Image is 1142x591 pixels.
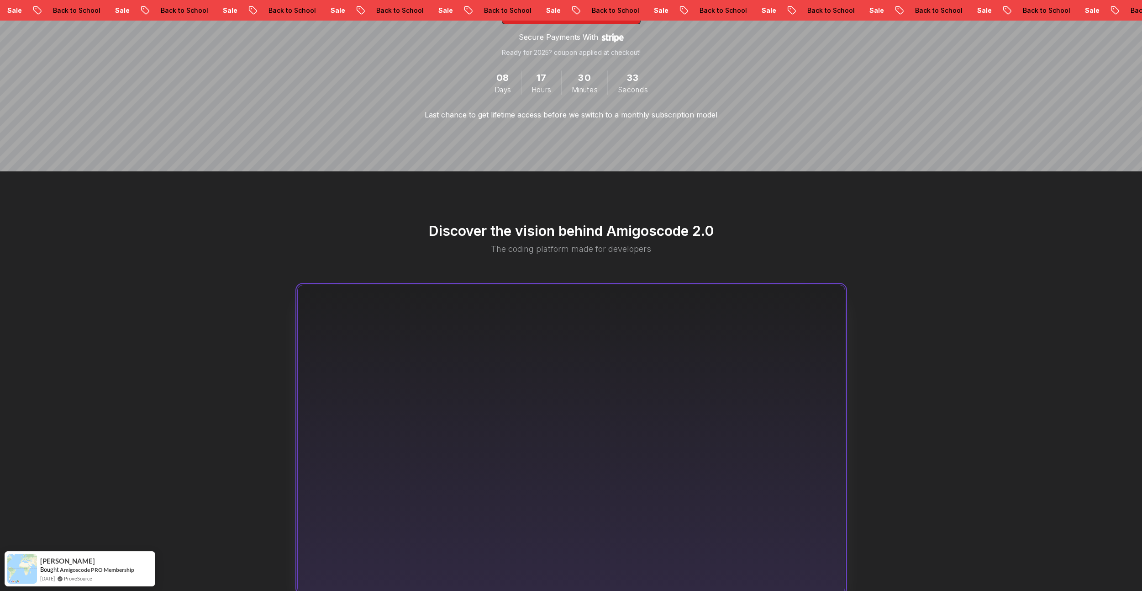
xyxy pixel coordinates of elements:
[502,48,641,57] p: Ready for 2025? coupon applied at checkout!
[578,71,591,85] span: 30 Minutes
[800,6,862,15] p: Back to School
[7,554,37,584] img: provesource social proof notification image
[64,575,92,581] a: ProveSource
[425,109,717,120] p: Last chance to get lifetime access before we switch to a monthly subscription model
[440,243,703,256] p: The coding platform made for developers
[647,6,676,15] p: Sale
[108,6,137,15] p: Sale
[970,6,999,15] p: Sale
[1016,6,1078,15] p: Back to School
[40,575,55,582] span: [DATE]
[46,6,108,15] p: Back to School
[261,6,323,15] p: Back to School
[862,6,891,15] p: Sale
[908,6,970,15] p: Back to School
[153,6,216,15] p: Back to School
[60,566,134,573] a: Amigoscode PRO Membership
[519,32,598,43] p: Secure Payments With
[323,6,353,15] p: Sale
[539,6,568,15] p: Sale
[754,6,784,15] p: Sale
[502,0,641,57] a: lifetime-access
[40,557,95,565] span: [PERSON_NAME]
[477,6,539,15] p: Back to School
[537,71,546,85] span: 17 Hours
[495,85,511,95] span: Days
[496,71,509,85] span: 8 Days
[297,223,845,239] h2: Discover the vision behind Amigoscode 2.0
[1078,6,1107,15] p: Sale
[216,6,245,15] p: Sale
[40,566,59,573] span: Bought
[584,6,647,15] p: Back to School
[618,85,647,95] span: Seconds
[572,85,597,95] span: Minutes
[369,6,431,15] p: Back to School
[431,6,460,15] p: Sale
[692,6,754,15] p: Back to School
[627,71,639,85] span: 33 Seconds
[532,85,551,95] span: Hours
